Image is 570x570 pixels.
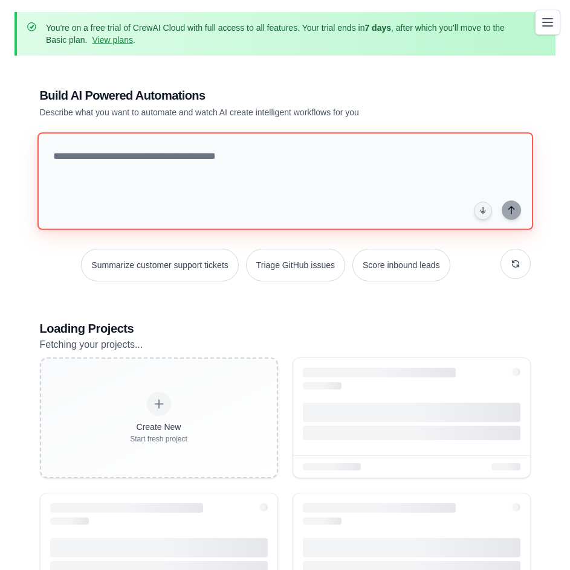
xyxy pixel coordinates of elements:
h3: Loading Projects [40,320,531,337]
p: Describe what you want to automate and watch AI create intelligent workflows for you [40,106,446,118]
p: You're on a free trial of CrewAI Cloud with full access to all features. Your trial ends in , aft... [46,22,526,46]
h1: Build AI Powered Automations [40,87,446,104]
button: Toggle navigation [535,10,560,35]
div: Create New [130,421,187,433]
button: Triage GitHub issues [246,249,345,281]
button: Score inbound leads [352,249,450,281]
button: Get new suggestions [500,249,531,279]
strong: 7 days [364,23,391,33]
button: Click to speak your automation idea [474,202,492,220]
div: Start fresh project [130,434,187,444]
p: Fetching your projects... [40,337,531,353]
a: View plans [92,35,132,45]
button: Summarize customer support tickets [81,249,238,281]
